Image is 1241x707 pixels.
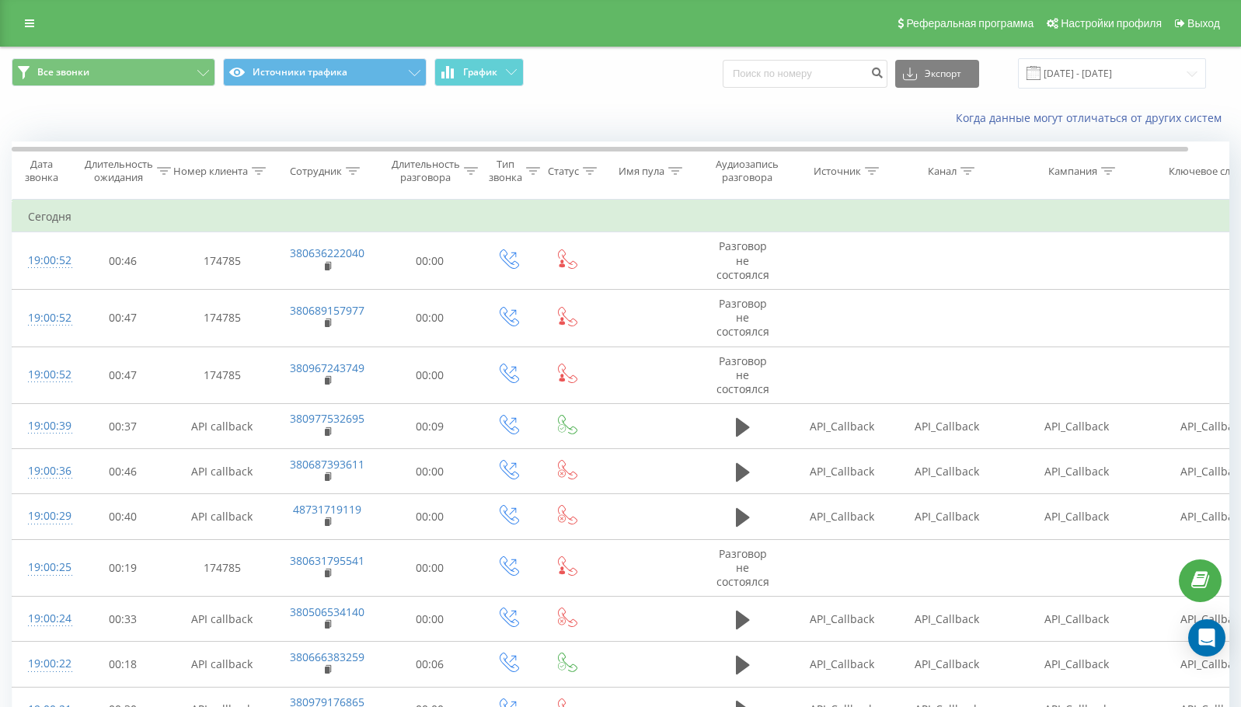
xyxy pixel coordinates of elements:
[172,449,273,494] td: API callback
[894,404,999,449] td: API_Callback
[75,539,172,597] td: 00:19
[1188,619,1225,656] div: Open Intercom Messenger
[895,60,979,88] button: Экспорт
[392,158,460,184] div: Длительность разговора
[894,449,999,494] td: API_Callback
[382,289,479,347] td: 00:00
[172,289,273,347] td: 174785
[716,546,769,589] span: Разговор не состоялся
[172,232,273,290] td: 174785
[290,165,342,178] div: Сотрудник
[12,58,215,86] button: Все звонки
[28,456,59,486] div: 19:00:36
[172,494,273,539] td: API callback
[382,449,479,494] td: 00:00
[172,642,273,687] td: API callback
[172,404,273,449] td: API callback
[619,165,664,178] div: Имя пула
[223,58,427,86] button: Источники трафика
[999,404,1155,449] td: API_Callback
[999,449,1155,494] td: API_Callback
[463,67,497,78] span: График
[1187,17,1220,30] span: Выход
[173,165,248,178] div: Номер клиента
[290,246,364,260] a: 380636222040
[382,494,479,539] td: 00:00
[85,158,153,184] div: Длительность ожидания
[172,597,273,642] td: API callback
[290,650,364,664] a: 380666383259
[709,158,785,184] div: Аудиозапись разговора
[894,642,999,687] td: API_Callback
[28,303,59,333] div: 19:00:52
[28,411,59,441] div: 19:00:39
[28,552,59,583] div: 19:00:25
[1061,17,1162,30] span: Настройки профиля
[75,642,172,687] td: 00:18
[928,165,957,178] div: Канал
[37,66,89,78] span: Все звонки
[716,353,769,396] span: Разговор не состоялся
[790,597,894,642] td: API_Callback
[434,58,524,86] button: График
[12,158,70,184] div: Дата звонка
[814,165,861,178] div: Источник
[1048,165,1097,178] div: Кампания
[75,347,172,404] td: 00:47
[290,457,364,472] a: 380687393611
[999,642,1155,687] td: API_Callback
[382,642,479,687] td: 00:06
[28,246,59,276] div: 19:00:52
[716,239,769,281] span: Разговор не состоялся
[382,597,479,642] td: 00:00
[290,360,364,375] a: 380967243749
[28,649,59,679] div: 19:00:22
[382,539,479,597] td: 00:00
[75,597,172,642] td: 00:33
[172,347,273,404] td: 174785
[75,494,172,539] td: 00:40
[906,17,1034,30] span: Реферальная программа
[28,604,59,634] div: 19:00:24
[956,110,1229,125] a: Когда данные могут отличаться от других систем
[75,232,172,290] td: 00:46
[723,60,887,88] input: Поиск по номеру
[790,642,894,687] td: API_Callback
[293,502,361,517] a: 48731719119
[382,232,479,290] td: 00:00
[790,404,894,449] td: API_Callback
[790,494,894,539] td: API_Callback
[716,296,769,339] span: Разговор не состоялся
[382,404,479,449] td: 00:09
[75,404,172,449] td: 00:37
[548,165,579,178] div: Статус
[489,158,522,184] div: Тип звонка
[790,449,894,494] td: API_Callback
[28,501,59,531] div: 19:00:29
[75,289,172,347] td: 00:47
[28,360,59,390] div: 19:00:52
[999,597,1155,642] td: API_Callback
[75,449,172,494] td: 00:46
[290,604,364,619] a: 380506534140
[172,539,273,597] td: 174785
[290,303,364,318] a: 380689157977
[290,411,364,426] a: 380977532695
[894,494,999,539] td: API_Callback
[999,494,1155,539] td: API_Callback
[382,347,479,404] td: 00:00
[290,553,364,568] a: 380631795541
[894,597,999,642] td: API_Callback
